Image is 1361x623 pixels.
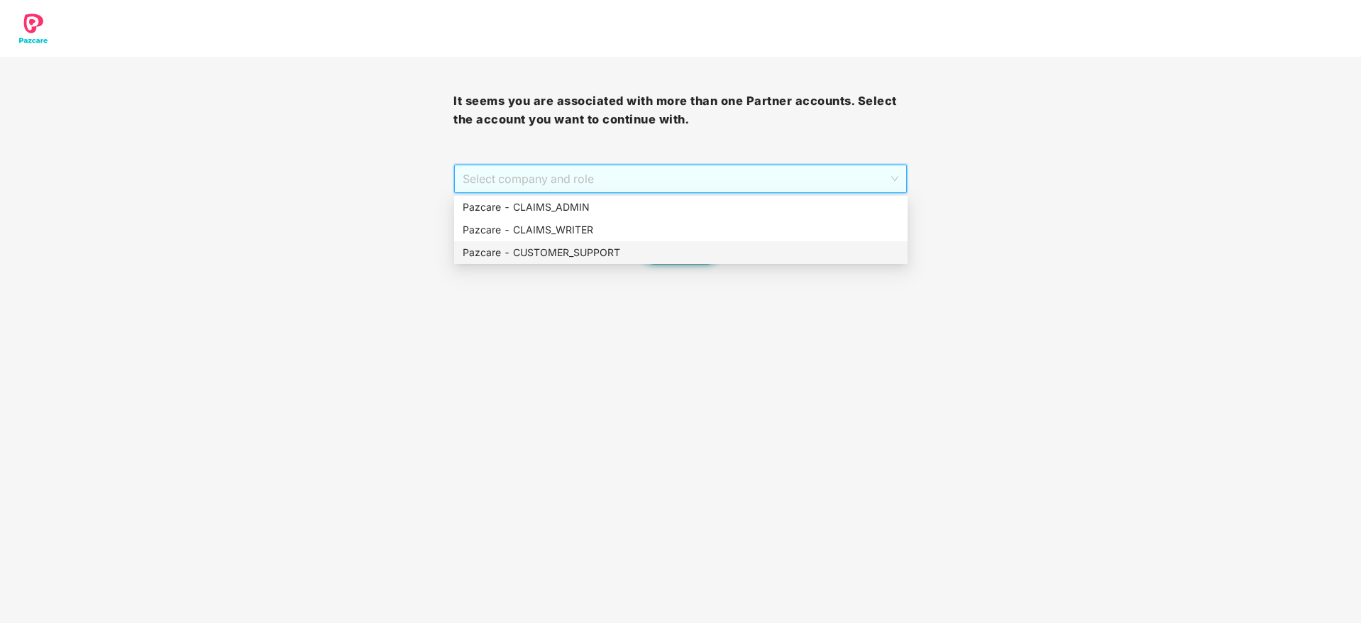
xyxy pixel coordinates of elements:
div: Pazcare - CLAIMS_WRITER [454,219,908,241]
div: Pazcare - CUSTOMER_SUPPORT [463,245,899,260]
div: Pazcare - CLAIMS_ADMIN [463,199,899,215]
div: Pazcare - CLAIMS_WRITER [463,222,899,238]
h3: It seems you are associated with more than one Partner accounts. Select the account you want to c... [453,92,907,128]
div: Pazcare - CLAIMS_ADMIN [454,196,908,219]
span: Select company and role [463,165,898,192]
div: Pazcare - CUSTOMER_SUPPORT [454,241,908,264]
